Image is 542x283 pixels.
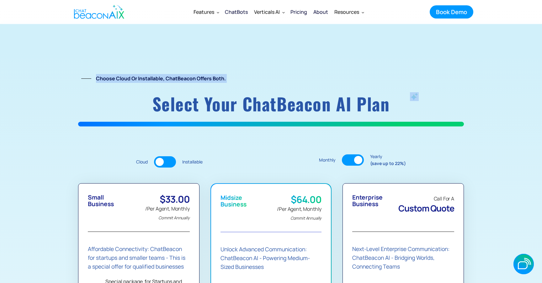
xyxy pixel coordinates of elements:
[282,11,285,13] img: Dropdown
[254,8,280,16] div: Verticals AI
[370,160,406,166] strong: (save up to 22%)
[158,215,190,221] em: Commit Annually
[221,245,310,270] strong: Unlock Advanced Communication: ChatBeacon AI - Powering Medium-Sized Businesses
[334,8,359,16] div: Resources
[436,8,467,16] div: Book Demo
[331,4,367,19] div: Resources
[352,194,383,207] div: Enterprise Business
[313,8,328,16] div: About
[145,204,190,222] div: /Per Agent, Monthly
[410,92,419,101] img: ChatBeacon AI
[290,8,307,16] div: Pricing
[287,4,310,19] a: Pricing
[398,194,454,203] div: Call For A
[310,4,331,20] a: About
[145,194,190,204] div: $33.00
[88,244,190,271] div: Affordable Connectivity: ChatBeacon for startups and smaller teams - This is a special offer for ...
[194,8,214,16] div: Features
[222,4,251,20] a: ChatBots
[81,78,91,79] img: Line
[96,75,226,82] strong: Choose Cloud or Installable, ChatBeacon offers both.
[221,195,247,208] div: Midsize Business
[398,202,454,214] span: Custom Quote
[217,11,219,13] img: Dropdown
[290,215,322,221] em: Commit Annually
[251,4,287,19] div: Verticals AI
[430,5,473,19] a: Book Demo
[352,244,454,271] div: Next-Level Enterprise Communication: ChatBeacon AI - Bridging Worlds, Connecting Teams
[88,194,114,207] div: Small Business
[225,8,248,16] div: ChatBots
[362,11,364,13] img: Dropdown
[370,153,406,167] div: Yearly
[78,95,464,112] h1: Select your ChatBeacon AI plan
[69,1,128,23] a: home
[277,205,321,222] div: /Per Agent, Monthly
[190,4,222,19] div: Features
[136,158,148,165] div: Cloud
[182,158,203,165] div: Installable
[277,195,321,205] div: $64.00
[319,157,336,163] div: Monthly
